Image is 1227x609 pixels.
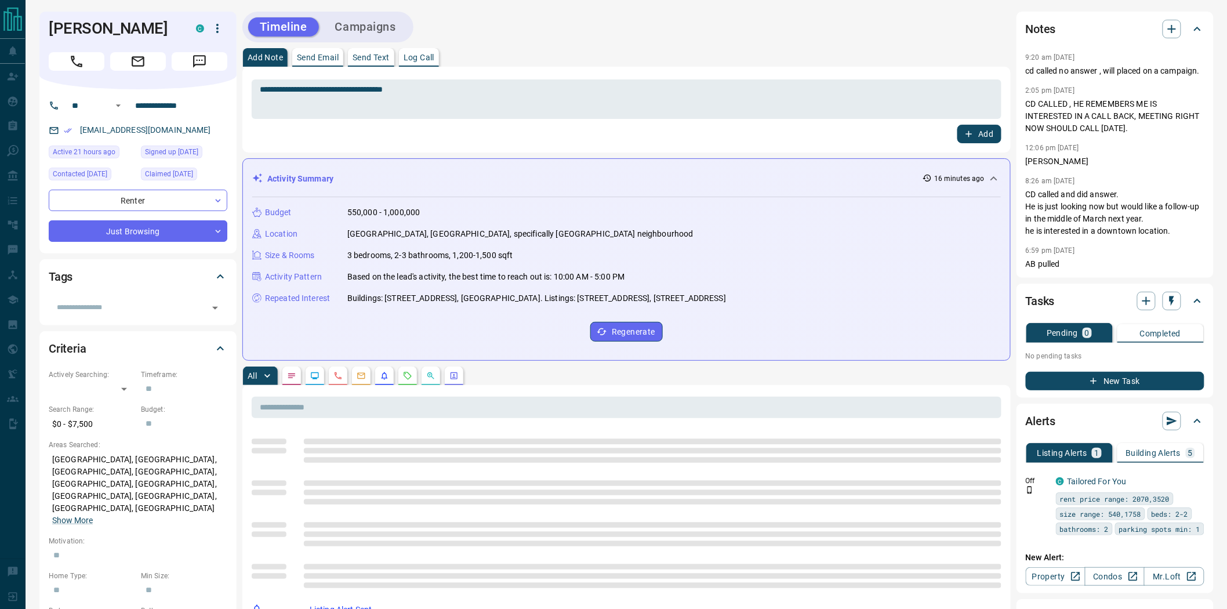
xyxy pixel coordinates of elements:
span: bathrooms: 2 [1060,523,1109,535]
p: 16 minutes ago [934,173,985,184]
p: 6:59 pm [DATE] [1026,246,1075,255]
p: 3 bedrooms, 2-3 bathrooms, 1,200-1,500 sqft [347,249,513,262]
svg: Listing Alerts [380,371,389,380]
a: Mr.Loft [1144,567,1204,586]
p: Home Type: [49,571,135,581]
button: Open [111,99,125,113]
span: rent price range: 2070,3520 [1060,493,1170,505]
span: Contacted [DATE] [53,168,107,180]
a: Property [1026,567,1086,586]
p: [GEOGRAPHIC_DATA], [GEOGRAPHIC_DATA], specifically [GEOGRAPHIC_DATA] neighbourhood [347,228,694,240]
h2: Tasks [1026,292,1055,310]
p: Size & Rooms [265,249,315,262]
p: Building Alerts [1126,449,1181,457]
p: 8:26 am [DATE] [1026,177,1075,185]
p: No pending tasks [1026,347,1204,365]
p: [PERSON_NAME] [1026,155,1204,168]
p: Send Text [353,53,390,61]
div: Tags [49,263,227,291]
a: [EMAIL_ADDRESS][DOMAIN_NAME] [80,125,211,135]
p: CD called and did answer. He is just looking now but would like a follow-up in the middle of Marc... [1026,188,1204,237]
p: Add Note [248,53,283,61]
p: CD CALLED , HE REMEMBERS ME IS INTERESTED IN A CALL BACK, MEETING RIGHT NOW SHOULD CALL [DATE]. [1026,98,1204,135]
span: parking spots min: 1 [1119,523,1200,535]
p: $0 - $7,500 [49,415,135,434]
p: Motivation: [49,536,227,546]
p: Buildings: [STREET_ADDRESS], [GEOGRAPHIC_DATA]. Listings: [STREET_ADDRESS], [STREET_ADDRESS] [347,292,726,304]
button: Timeline [248,17,319,37]
div: Mon Jan 29 2024 [141,146,227,162]
svg: Calls [333,371,343,380]
div: condos.ca [196,24,204,32]
div: Alerts [1026,407,1204,435]
span: Claimed [DATE] [145,168,193,180]
svg: Emails [357,371,366,380]
p: 550,000 - 1,000,000 [347,206,420,219]
p: 12:06 pm [DATE] [1026,144,1079,152]
a: Condos [1085,567,1145,586]
svg: Opportunities [426,371,435,380]
svg: Push Notification Only [1026,486,1034,494]
p: Based on the lead's activity, the best time to reach out is: 10:00 AM - 5:00 PM [347,271,625,283]
h2: Criteria [49,339,86,358]
a: Tailored For You [1068,477,1127,486]
p: Budget: [141,404,227,415]
p: 9:20 am [DATE] [1026,53,1075,61]
div: Sun Aug 17 2025 [49,146,135,162]
h2: Alerts [1026,412,1056,430]
span: Message [172,52,227,71]
h1: [PERSON_NAME] [49,19,179,38]
div: Wed May 21 2025 [49,168,135,184]
p: 0 [1085,329,1090,337]
svg: Lead Browsing Activity [310,371,320,380]
p: 5 [1188,449,1193,457]
span: Active 21 hours ago [53,146,115,158]
p: Off [1026,476,1049,486]
svg: Notes [287,371,296,380]
p: AB pulled [1026,258,1204,270]
svg: Requests [403,371,412,380]
p: Location [265,228,297,240]
p: cd called no answer , will placed on a campaign. [1026,65,1204,77]
h2: Notes [1026,20,1056,38]
p: Send Email [297,53,339,61]
p: Activity Summary [267,173,333,185]
p: All [248,372,257,380]
span: Email [110,52,166,71]
p: New Alert: [1026,552,1204,564]
button: Open [207,300,223,316]
p: Areas Searched: [49,440,227,450]
button: Campaigns [324,17,408,37]
span: beds: 2-2 [1152,508,1188,520]
div: Mon Jan 29 2024 [141,168,227,184]
div: Activity Summary16 minutes ago [252,168,1001,190]
p: Pending [1047,329,1078,337]
p: Timeframe: [141,369,227,380]
button: Add [957,125,1001,143]
div: Tasks [1026,287,1204,315]
button: New Task [1026,372,1204,390]
h2: Tags [49,267,72,286]
div: Renter [49,190,227,211]
button: Regenerate [590,322,663,342]
p: Completed [1140,329,1181,338]
span: Signed up [DATE] [145,146,198,158]
div: Just Browsing [49,220,227,242]
p: Repeated Interest [265,292,330,304]
p: Budget [265,206,292,219]
button: Show More [52,514,93,527]
p: [GEOGRAPHIC_DATA], [GEOGRAPHIC_DATA], [GEOGRAPHIC_DATA], [GEOGRAPHIC_DATA], [GEOGRAPHIC_DATA], [G... [49,450,227,530]
p: Listing Alerts [1037,449,1088,457]
svg: Agent Actions [449,371,459,380]
svg: Email Verified [64,126,72,135]
p: Activity Pattern [265,271,322,283]
p: Min Size: [141,571,227,581]
span: size range: 540,1758 [1060,508,1141,520]
span: Call [49,52,104,71]
p: 2:05 pm [DATE] [1026,86,1075,95]
p: Log Call [404,53,434,61]
p: Search Range: [49,404,135,415]
div: Notes [1026,15,1204,43]
div: Criteria [49,335,227,362]
p: 1 [1094,449,1099,457]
